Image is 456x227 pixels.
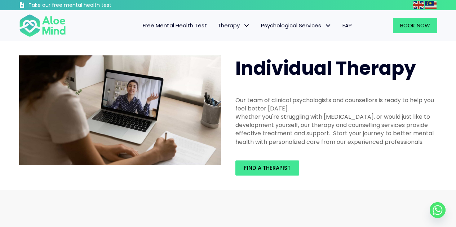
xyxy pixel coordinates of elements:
[242,21,252,31] span: Therapy: submenu
[75,18,357,33] nav: Menu
[212,18,256,33] a: TherapyTherapy: submenu
[425,1,437,9] img: ms
[235,55,416,81] span: Individual Therapy
[28,2,150,9] h3: Take our free mental health test
[430,202,446,218] a: Whatsapp
[19,14,66,37] img: Aloe mind Logo
[235,96,437,113] div: Our team of clinical psychologists and counsellors is ready to help you feel better [DATE].
[393,18,437,33] a: Book Now
[235,160,299,176] a: Find a therapist
[256,18,337,33] a: Psychological ServicesPsychological Services: submenu
[235,113,437,146] div: Whether you're struggling with [MEDICAL_DATA], or would just like to development yourself, our th...
[143,22,207,29] span: Free Mental Health Test
[400,22,430,29] span: Book Now
[323,21,333,31] span: Psychological Services: submenu
[19,2,150,10] a: Take our free mental health test
[337,18,357,33] a: EAP
[218,22,250,29] span: Therapy
[137,18,212,33] a: Free Mental Health Test
[244,164,291,172] span: Find a therapist
[19,55,221,165] img: Therapy online individual
[413,1,424,9] img: en
[425,1,437,9] a: Malay
[413,1,425,9] a: English
[261,22,332,29] span: Psychological Services
[342,22,352,29] span: EAP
